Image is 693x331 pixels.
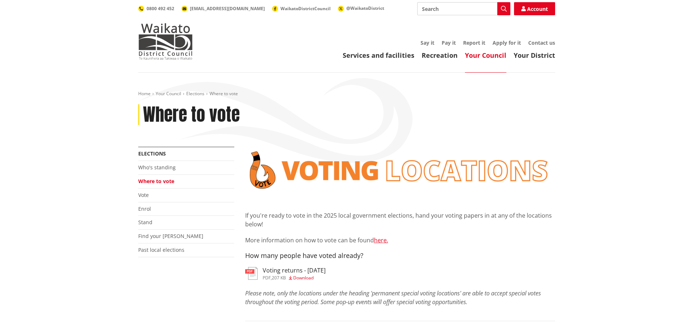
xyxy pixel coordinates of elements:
a: Find your [PERSON_NAME] [138,233,203,239]
a: Stand [138,219,152,226]
a: Enrol [138,205,151,212]
div: , [263,276,326,280]
p: More information on how to vote can be found [245,236,555,245]
span: 0800 492 452 [147,5,174,12]
a: Report it [463,39,485,46]
a: @WaikatoDistrict [338,5,384,11]
p: If you're ready to vote in the 2025 local government elections, hand your voting papers in at any... [245,211,555,229]
a: [EMAIL_ADDRESS][DOMAIN_NAME] [182,5,265,12]
a: Recreation [422,51,458,60]
span: @WaikatoDistrict [346,5,384,11]
span: [EMAIL_ADDRESS][DOMAIN_NAME] [190,5,265,12]
a: Say it [421,39,434,46]
a: WaikatoDistrictCouncil [272,5,331,12]
a: Elections [138,150,166,157]
span: pdf [263,275,271,281]
a: Where to vote [138,178,174,185]
a: Contact us [528,39,555,46]
a: Home [138,90,151,97]
a: Who's standing [138,164,176,171]
h1: Where to vote [143,104,240,125]
span: WaikatoDistrictCouncil [280,5,331,12]
a: Your District [514,51,555,60]
a: Vote [138,191,149,198]
em: Please note, only the locations under the heading 'permanent special voting locations' are able t... [245,289,541,306]
a: Voting returns - [DATE] pdf,207 KB Download [245,267,326,280]
a: Pay it [442,39,456,46]
span: Download [293,275,314,281]
a: Elections [186,90,204,97]
img: document-pdf.svg [245,267,258,280]
a: Services and facilities [343,51,414,60]
nav: breadcrumb [138,91,555,97]
h4: How many people have voted already? [245,252,555,260]
input: Search input [417,2,510,15]
img: Waikato District Council - Te Kaunihera aa Takiwaa o Waikato [138,23,193,60]
a: Your Council [156,90,181,97]
a: 0800 492 452 [138,5,174,12]
a: Your Council [465,51,506,60]
span: Where to vote [210,90,238,97]
a: here. [374,236,388,244]
a: Apply for it [493,39,521,46]
span: 207 KB [272,275,286,281]
a: Past local elections [138,246,184,253]
a: Account [514,2,555,15]
img: voting locations banner [245,147,555,193]
h3: Voting returns - [DATE] [263,267,326,274]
